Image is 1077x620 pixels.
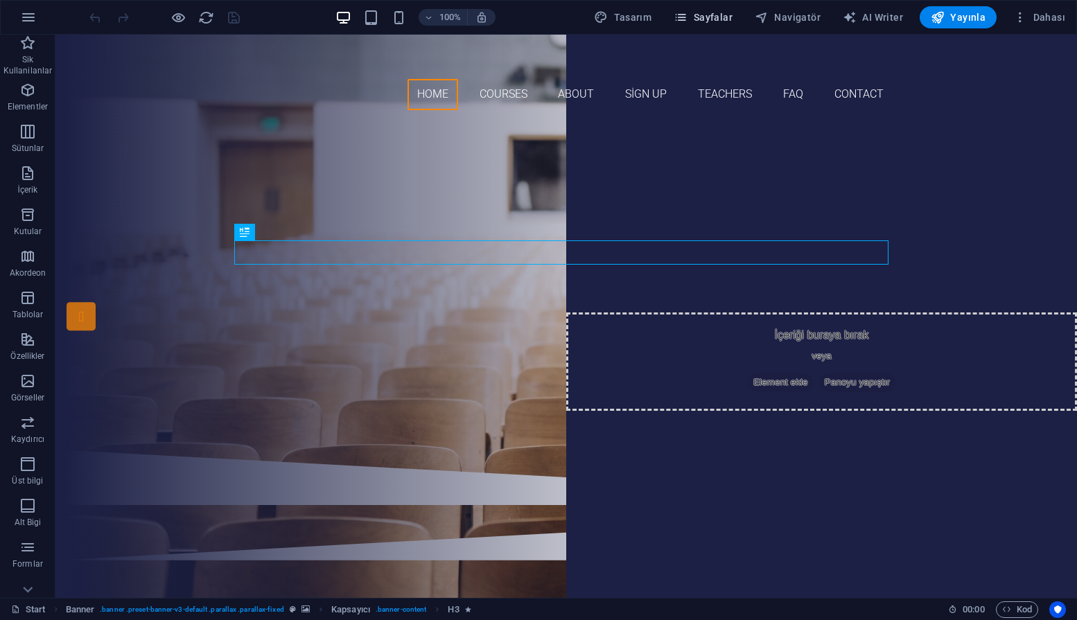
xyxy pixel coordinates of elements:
p: Özellikler [10,351,44,362]
button: Dahası [1008,6,1071,28]
span: Kod [1002,601,1032,618]
h6: 100% [439,9,462,26]
h6: Oturum süresi [948,601,985,618]
p: Formlar [12,558,43,569]
p: Tablolar [12,309,44,320]
span: Sayfalar [674,10,733,24]
i: Element bir animasyon içeriyor [465,605,471,613]
p: Üst bilgi [12,475,43,486]
button: AI Writer [837,6,909,28]
p: Kaydırıcı [11,434,44,445]
span: 00 00 [963,601,984,618]
span: Navigatör [755,10,821,24]
div: Tasarım (Ctrl+Alt+Y) [588,6,657,28]
span: . banner-content [376,601,426,618]
button: 100% [419,9,468,26]
i: Bu element, özelleştirilebilir bir ön ayar [290,605,296,613]
span: Dahası [1013,10,1065,24]
span: Seçmek için tıkla. Düzenlemek için çift tıkla [448,601,459,618]
p: Elementler [8,101,48,112]
p: Alt Bigi [15,517,42,528]
nav: breadcrumb [66,601,471,618]
p: Görseller [11,392,44,403]
span: Tasarım [594,10,651,24]
i: Yeniden boyutlandırmada yakınlaştırma düzeyini seçilen cihaza uyacak şekilde otomatik olarak ayarla. [475,11,488,24]
p: Sütunlar [12,143,44,154]
span: : [972,604,974,614]
button: Sayfalar [668,6,738,28]
span: AI Writer [843,10,903,24]
p: Akordeon [10,267,46,278]
button: Kod [996,601,1038,618]
button: Ön izleme modundan çıkıp düzenlemeye devam etmek için buraya tıklayın [170,9,186,26]
a: Seçimi iptal etmek için tıkla. Sayfaları açmak için çift tıkla [11,601,46,618]
i: Bu element, arka plan içeriyor [301,605,310,613]
button: Navigatör [749,6,826,28]
span: Seçmek için tıkla. Düzenlemek için çift tıkla [66,601,95,618]
button: Yayınla [920,6,997,28]
span: Seçmek için tıkla. Düzenlemek için çift tıkla [331,601,370,618]
span: . banner .preset-banner-v3-default .parallax .parallax-fixed [100,601,283,618]
button: Tasarım [588,6,657,28]
button: Usercentrics [1049,601,1066,618]
i: Sayfayı yeniden yükleyin [198,10,214,26]
span: Yayınla [931,10,986,24]
p: Kutular [14,226,42,237]
button: reload [198,9,214,26]
p: İçerik [17,184,37,195]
